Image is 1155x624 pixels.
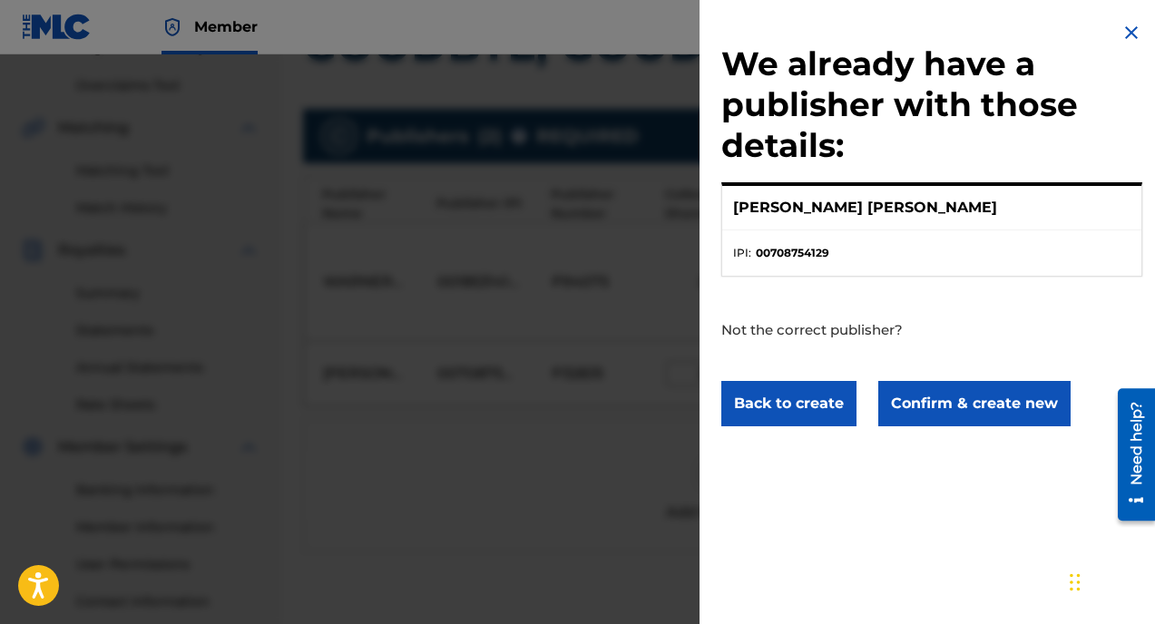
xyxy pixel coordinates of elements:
[1070,555,1081,609] div: Drag
[1064,537,1155,624] iframe: Chat Widget
[756,245,829,261] strong: 00708754129
[721,381,856,426] button: Back to create
[1104,382,1155,528] iframe: Resource Center
[721,277,1039,363] p: Not the correct publisher?
[733,245,751,261] span: IPI :
[162,16,183,38] img: Top Rightsholder
[878,381,1071,426] button: Confirm & create new
[721,44,1142,171] h2: We already have a publisher with those details:
[733,197,997,219] p: [PERSON_NAME] [PERSON_NAME]
[194,16,258,37] span: Member
[22,14,92,40] img: MLC Logo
